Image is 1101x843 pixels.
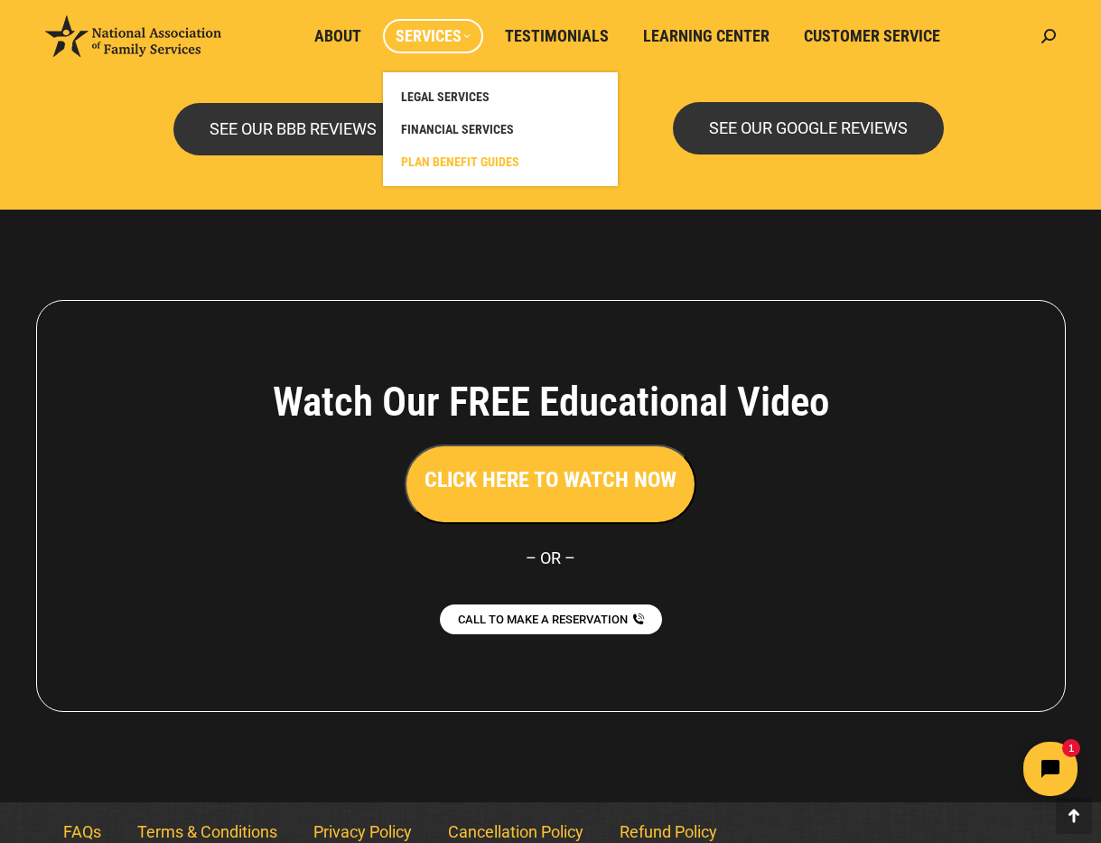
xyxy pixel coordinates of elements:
[791,19,953,53] a: Customer Service
[392,145,609,178] a: PLAN BENEFIT GUIDES
[314,26,361,46] span: About
[405,472,696,491] a: CLICK HERE TO WATCH NOW
[505,26,609,46] span: Testimonials
[458,614,628,625] span: CALL TO MAKE A RESERVATION
[643,26,770,46] span: Learning Center
[173,103,413,155] a: SEE OUR BBB REVIEWS
[302,19,374,53] a: About
[425,464,676,495] h3: CLICK HERE TO WATCH NOW
[804,26,940,46] span: Customer Service
[173,378,929,426] h4: Watch Our FREE Educational Video
[709,120,908,136] span: SEE OUR GOOGLE REVIEWS
[401,121,514,137] span: FINANCIAL SERVICES
[392,113,609,145] a: FINANCIAL SERVICES
[401,154,519,170] span: PLAN BENEFIT GUIDES
[405,445,696,524] button: CLICK HERE TO WATCH NOW
[210,121,377,137] span: SEE OUR BBB REVIEWS
[401,89,490,105] span: LEGAL SERVICES
[526,548,575,567] span: – OR –
[396,26,471,46] span: Services
[45,15,221,57] img: National Association of Family Services
[782,726,1093,811] iframe: Tidio Chat
[673,102,944,155] a: SEE OUR GOOGLE REVIEWS
[630,19,782,53] a: Learning Center
[440,604,662,634] a: CALL TO MAKE A RESERVATION
[392,80,609,113] a: LEGAL SERVICES
[492,19,621,53] a: Testimonials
